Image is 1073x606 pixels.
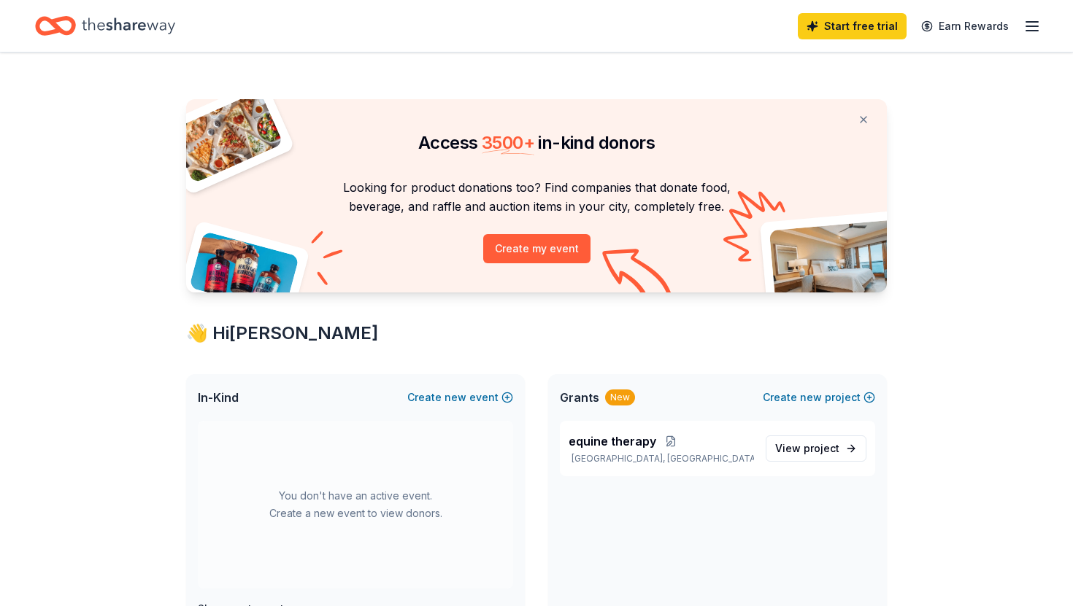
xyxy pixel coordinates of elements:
span: new [800,389,822,406]
button: Create my event [483,234,591,263]
div: 👋 Hi [PERSON_NAME] [186,322,887,345]
span: equine therapy [569,432,656,450]
p: Looking for product donations too? Find companies that donate food, beverage, and raffle and auct... [204,178,869,217]
a: View project [766,435,866,462]
span: 3500 + [482,132,534,153]
div: New [605,389,635,405]
span: Access in-kind donors [418,132,655,153]
a: Earn Rewards [912,13,1018,39]
button: Createnewevent [407,389,513,406]
span: In-Kind [198,389,239,406]
img: Curvy arrow [602,249,675,303]
button: Createnewproject [763,389,875,406]
span: new [445,389,466,406]
img: Pizza [170,90,284,184]
div: You don't have an active event. Create a new event to view donors. [198,421,513,588]
span: project [804,442,839,454]
span: Grants [560,389,599,406]
a: Start free trial [798,13,907,39]
a: Home [35,9,175,43]
p: [GEOGRAPHIC_DATA], [GEOGRAPHIC_DATA] [569,453,754,465]
span: View [775,440,839,457]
